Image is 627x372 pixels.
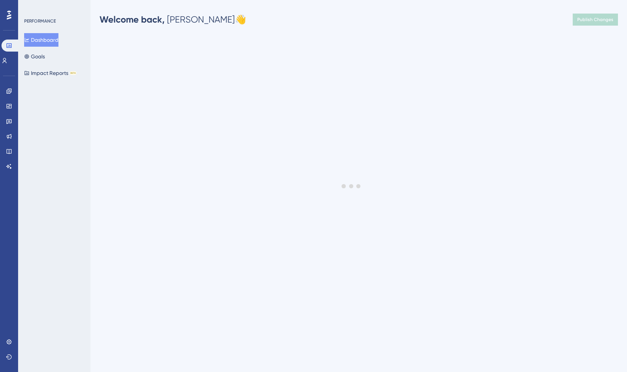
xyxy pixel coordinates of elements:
div: PERFORMANCE [24,18,56,24]
button: Impact ReportsBETA [24,66,77,80]
button: Dashboard [24,33,58,47]
button: Publish Changes [573,14,618,26]
button: Goals [24,50,45,63]
span: Publish Changes [577,17,613,23]
div: BETA [70,71,77,75]
span: Welcome back, [100,14,165,25]
div: [PERSON_NAME] 👋 [100,14,246,26]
